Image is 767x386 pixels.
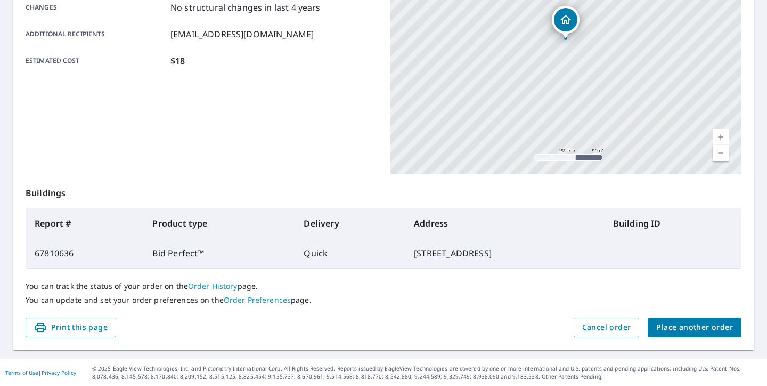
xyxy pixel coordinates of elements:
[713,145,729,161] a: רמה נוכחית 17, הקטנה
[605,208,741,238] th: Building ID
[295,238,405,268] td: Quick
[26,174,741,208] p: Buildings
[26,295,741,305] p: You can update and set your order preferences on the page.
[34,321,108,334] span: Print this page
[26,238,144,268] td: 67810636
[224,295,291,305] a: Order Preferences
[42,369,76,376] a: Privacy Policy
[648,318,741,337] button: Place another order
[656,321,733,334] span: Place another order
[574,318,640,337] button: Cancel order
[552,6,580,39] div: Dropped pin, building 1, Residential property, 24724 Starcrest Dr Moreno Valley, CA 92553
[144,238,295,268] td: Bid Perfect™
[170,1,321,14] p: No structural changes in last 4 years
[144,208,295,238] th: Product type
[26,282,741,291] p: You can track the status of your order on the page.
[170,28,314,41] p: [EMAIL_ADDRESS][DOMAIN_NAME]
[405,238,605,268] td: [STREET_ADDRESS]
[26,318,116,337] button: Print this page
[92,365,762,381] p: © 2025 Eagle View Technologies, Inc. and Pictometry International Corp. All Rights Reserved. Repo...
[26,28,166,41] p: Additional recipients
[170,54,185,67] p: $18
[5,369,38,376] a: Terms of Use
[405,208,605,238] th: Address
[295,208,405,238] th: Delivery
[582,321,631,334] span: Cancel order
[26,208,144,238] th: Report #
[713,129,729,145] a: רמה נוכחית 17, הגדלת התצוגה
[26,54,166,67] p: Estimated cost
[5,369,76,376] p: |
[188,281,238,291] a: Order History
[26,1,166,14] p: Changes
